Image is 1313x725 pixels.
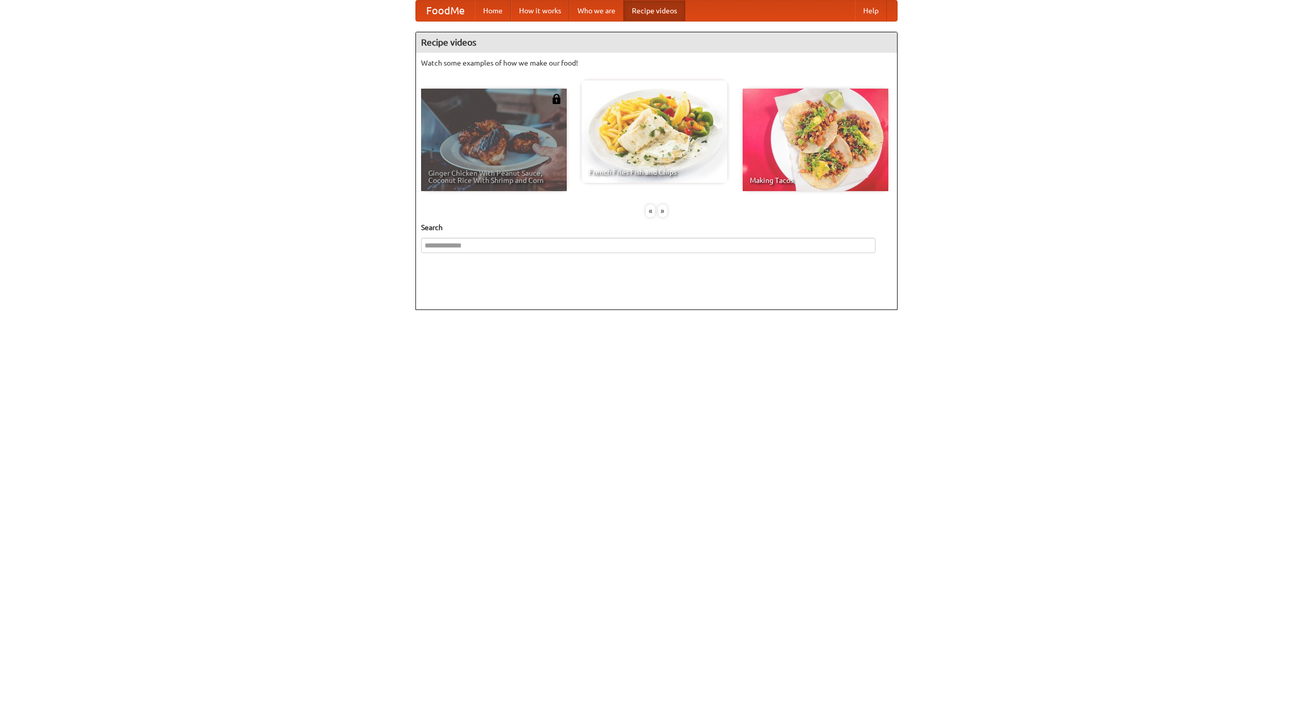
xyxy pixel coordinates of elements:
span: French Fries Fish and Chips [589,169,720,176]
a: French Fries Fish and Chips [582,80,727,183]
a: Making Tacos [743,89,888,191]
a: FoodMe [416,1,475,21]
a: Who we are [569,1,624,21]
div: » [658,204,667,217]
h4: Recipe videos [416,32,897,53]
a: Home [475,1,511,21]
a: How it works [511,1,569,21]
img: 483408.png [551,94,562,104]
a: Help [855,1,887,21]
p: Watch some examples of how we make our food! [421,58,892,68]
div: « [646,204,655,217]
h5: Search [421,222,892,233]
a: Recipe videos [624,1,685,21]
span: Making Tacos [750,177,881,184]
